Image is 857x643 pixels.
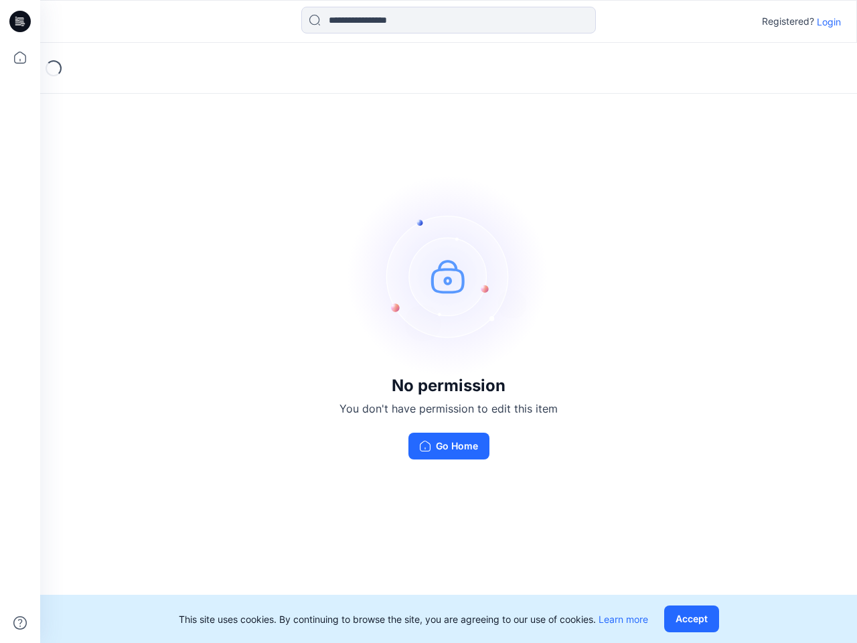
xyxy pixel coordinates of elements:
[348,175,549,376] img: no-perm.svg
[817,15,841,29] p: Login
[762,13,814,29] p: Registered?
[599,614,648,625] a: Learn more
[339,401,558,417] p: You don't have permission to edit this item
[339,376,558,395] h3: No permission
[664,605,719,632] button: Accept
[179,612,648,626] p: This site uses cookies. By continuing to browse the site, you are agreeing to our use of cookies.
[408,433,489,459] button: Go Home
